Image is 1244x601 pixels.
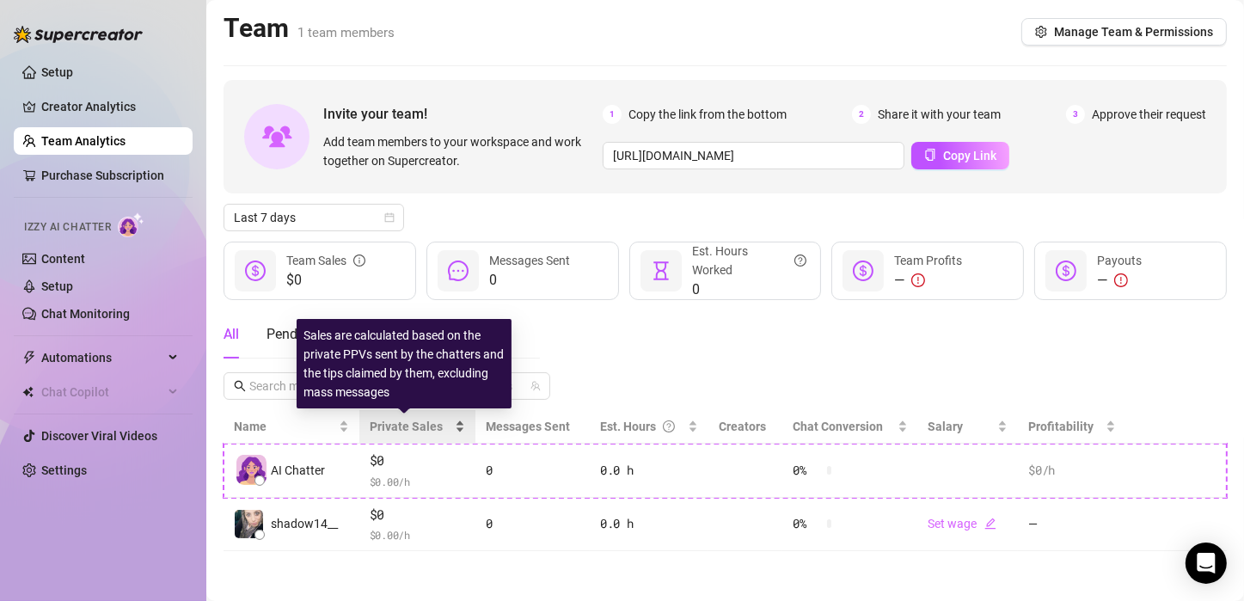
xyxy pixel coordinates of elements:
[245,261,266,281] span: dollar-circle
[224,410,359,444] th: Name
[297,25,395,40] span: 1 team members
[486,461,579,480] div: 0
[118,212,144,237] img: AI Chatter
[663,417,675,436] span: question-circle
[1018,498,1126,552] td: —
[41,169,164,182] a: Purchase Subscription
[1186,543,1227,584] div: Open Intercom Messenger
[267,324,337,345] div: Pending ( 0 )
[370,420,443,433] span: Private Sales
[489,254,570,267] span: Messages Sent
[1097,254,1142,267] span: Payouts
[286,251,365,270] div: Team Sales
[41,344,163,371] span: Automations
[793,420,883,433] span: Chat Conversion
[22,351,36,365] span: thunderbolt
[41,463,87,477] a: Settings
[928,420,964,433] span: Salary
[1114,273,1128,287] span: exclamation-circle
[234,205,394,230] span: Last 7 days
[628,105,787,124] span: Copy the link from the bottom
[603,105,622,124] span: 1
[692,242,807,279] div: Est. Hours Worked
[370,451,466,471] span: $0
[1092,105,1206,124] span: Approve their request
[1054,25,1213,39] span: Manage Team & Permissions
[486,420,570,433] span: Messages Sent
[41,93,179,120] a: Creator Analytics
[1028,461,1116,480] div: $0 /h
[41,134,126,148] a: Team Analytics
[911,273,925,287] span: exclamation-circle
[894,254,962,267] span: Team Profits
[1066,105,1085,124] span: 3
[878,105,1001,124] span: Share it with your team
[41,429,157,443] a: Discover Viral Videos
[224,12,395,45] h2: Team
[323,132,596,170] span: Add team members to your workspace and work together on Supercreator.
[323,103,603,125] span: Invite your team!
[41,279,73,293] a: Setup
[1021,18,1227,46] button: Manage Team & Permissions
[1028,420,1094,433] span: Profitability
[234,380,246,392] span: search
[692,279,807,300] span: 0
[41,252,85,266] a: Content
[370,473,466,490] span: $ 0.00 /h
[236,455,267,485] img: izzy-ai-chatter-avatar-DDCN_rTZ.svg
[600,461,698,480] div: 0.0 h
[249,377,390,396] input: Search members
[24,219,111,236] span: Izzy AI Chatter
[234,417,335,436] span: Name
[530,381,541,391] span: team
[271,514,338,533] span: shadow14__
[600,514,698,533] div: 0.0 h
[370,505,466,525] span: $0
[600,417,684,436] div: Est. Hours
[41,65,73,79] a: Setup
[22,386,34,398] img: Chat Copilot
[1035,26,1047,38] span: setting
[235,510,263,538] img: shadow14__
[370,526,466,543] span: $ 0.00 /h
[708,410,782,444] th: Creators
[286,270,365,291] span: $0
[297,319,512,408] div: Sales are calculated based on the private PPVs sent by the chatters and the tips claimed by them,...
[41,378,163,406] span: Chat Copilot
[794,242,806,279] span: question-circle
[353,251,365,270] span: info-circle
[943,149,996,163] span: Copy Link
[793,461,820,480] span: 0 %
[41,307,130,321] a: Chat Monitoring
[911,142,1009,169] button: Copy Link
[924,149,936,161] span: copy
[793,514,820,533] span: 0 %
[14,26,143,43] img: logo-BBDzfeDw.svg
[1056,261,1076,281] span: dollar-circle
[486,514,579,533] div: 0
[224,324,239,345] div: All
[894,270,962,291] div: —
[984,518,996,530] span: edit
[448,261,469,281] span: message
[928,517,996,530] a: Set wageedit
[384,212,395,223] span: calendar
[489,270,570,291] span: 0
[651,261,671,281] span: hourglass
[1097,270,1142,291] div: —
[271,461,325,480] span: AI Chatter
[853,261,873,281] span: dollar-circle
[852,105,871,124] span: 2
